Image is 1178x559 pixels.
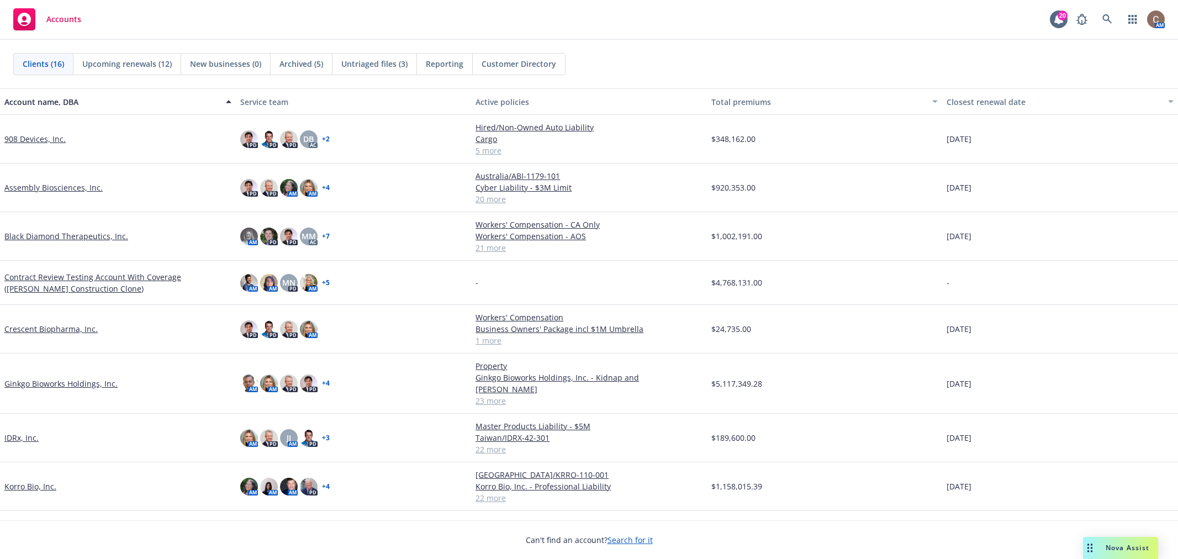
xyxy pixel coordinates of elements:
[300,478,318,495] img: photo
[300,429,318,447] img: photo
[260,130,278,148] img: photo
[1106,543,1149,552] span: Nova Assist
[300,375,318,392] img: photo
[240,274,258,292] img: photo
[476,312,702,323] a: Workers' Compensation
[476,335,702,346] a: 1 more
[711,432,756,444] span: $189,600.00
[947,96,1161,108] div: Closest renewal date
[942,88,1178,115] button: Closest renewal date
[1083,537,1158,559] button: Nova Assist
[240,429,258,447] img: photo
[260,320,278,338] img: photo
[711,481,762,492] span: $1,158,015.39
[482,58,556,70] span: Customer Directory
[476,219,702,230] a: Workers' Compensation - CA Only
[287,432,291,444] span: JJ
[4,378,118,389] a: Ginkgo Bioworks Holdings, Inc.
[322,380,330,387] a: + 4
[947,323,971,335] span: [DATE]
[476,182,702,193] a: Cyber Liability - $3M Limit
[947,133,971,145] span: [DATE]
[4,182,103,193] a: Assembly Biosciences, Inc.
[476,96,702,108] div: Active policies
[476,360,702,372] a: Property
[476,492,702,504] a: 22 more
[476,395,702,407] a: 23 more
[23,58,64,70] span: Clients (16)
[282,277,295,288] span: MN
[471,88,707,115] button: Active policies
[476,145,702,156] a: 5 more
[947,432,971,444] span: [DATE]
[711,96,926,108] div: Total premiums
[4,481,56,492] a: Korro Bio, Inc.
[947,230,971,242] span: [DATE]
[240,375,258,392] img: photo
[4,230,128,242] a: Black Diamond Therapeutics, Inc.
[711,133,756,145] span: $348,162.00
[526,534,653,546] span: Can't find an account?
[341,58,408,70] span: Untriaged files (3)
[476,193,702,205] a: 20 more
[947,182,971,193] span: [DATE]
[1058,10,1068,20] div: 20
[82,58,172,70] span: Upcoming renewals (12)
[322,435,330,441] a: + 3
[947,378,971,389] span: [DATE]
[476,372,702,395] a: Ginkgo Bioworks Holdings, Inc. - Kidnap and [PERSON_NAME]
[260,274,278,292] img: photo
[1122,8,1144,30] a: Switch app
[711,378,762,389] span: $5,117,349.28
[1071,8,1093,30] a: Report a Bug
[322,136,330,143] a: + 2
[280,130,298,148] img: photo
[190,58,261,70] span: New businesses (0)
[947,481,971,492] span: [DATE]
[1096,8,1118,30] a: Search
[280,228,298,245] img: photo
[476,242,702,254] a: 21 more
[4,432,39,444] a: IDRx, Inc.
[236,88,472,115] button: Service team
[476,277,478,288] span: -
[280,375,298,392] img: photo
[947,277,949,288] span: -
[711,323,751,335] span: $24,735.00
[476,133,702,145] a: Cargo
[426,58,463,70] span: Reporting
[476,444,702,455] a: 22 more
[280,320,298,338] img: photo
[46,15,81,24] span: Accounts
[1147,10,1165,28] img: photo
[476,323,702,335] a: Business Owners' Package incl $1M Umbrella
[280,179,298,197] img: photo
[711,182,756,193] span: $920,353.00
[9,4,86,35] a: Accounts
[476,122,702,133] a: Hired/Non-Owned Auto Liability
[240,179,258,197] img: photo
[240,130,258,148] img: photo
[240,320,258,338] img: photo
[260,478,278,495] img: photo
[240,228,258,245] img: photo
[240,96,467,108] div: Service team
[240,478,258,495] img: photo
[476,481,702,492] a: Korro Bio, Inc. - Professional Liability
[476,170,702,182] a: Australia/ABI-1179-101
[260,179,278,197] img: photo
[260,228,278,245] img: photo
[300,320,318,338] img: photo
[260,375,278,392] img: photo
[476,469,702,481] a: [GEOGRAPHIC_DATA]/KRRO-110-001
[476,230,702,242] a: Workers' Compensation - AOS
[300,179,318,197] img: photo
[322,184,330,191] a: + 4
[476,432,702,444] a: Taiwan/IDRX-42-301
[302,230,316,242] span: MM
